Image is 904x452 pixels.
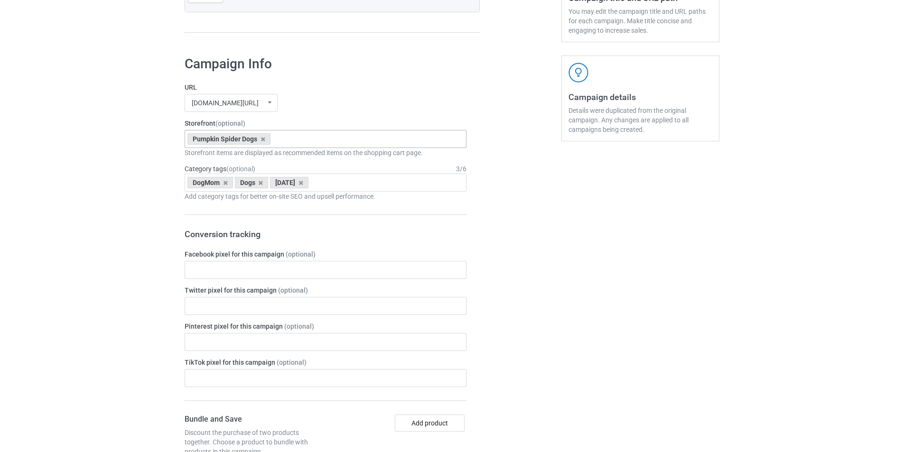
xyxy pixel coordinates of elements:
[185,229,466,240] h3: Conversion tracking
[568,92,712,102] h3: Campaign details
[185,286,466,295] label: Twitter pixel for this campaign
[185,322,466,331] label: Pinterest pixel for this campaign
[187,177,233,188] div: DogMom
[185,358,466,367] label: TikTok pixel for this campaign
[185,148,466,157] div: Storefront items are displayed as recommended items on the shopping cart page.
[395,415,465,432] button: Add product
[286,250,316,258] span: (optional)
[270,177,308,188] div: [DATE]
[185,164,255,174] label: Category tags
[187,133,270,145] div: Pumpkin Spider Dogs
[185,119,466,128] label: Storefront
[185,55,466,73] h1: Campaign Info
[185,83,466,92] label: URL
[185,415,322,424] h4: Bundle and Save
[277,359,307,366] span: (optional)
[456,164,466,174] div: 3 / 6
[284,323,314,330] span: (optional)
[568,63,588,83] img: svg+xml;base64,PD94bWwgdmVyc2lvbj0iMS4wIiBlbmNvZGluZz0iVVRGLTgiPz4KPHN2ZyB3aWR0aD0iNDJweCIgaGVpZ2...
[192,100,259,106] div: [DOMAIN_NAME][URL]
[185,249,466,259] label: Facebook pixel for this campaign
[226,165,255,173] span: (optional)
[215,120,245,127] span: (optional)
[235,177,269,188] div: Dogs
[278,286,308,294] span: (optional)
[568,7,712,35] div: You may edit the campaign title and URL paths for each campaign. Make title concise and engaging ...
[568,106,712,134] div: Details were duplicated from the original campaign. Any changes are applied to all campaigns bein...
[185,192,466,201] div: Add category tags for better on-site SEO and upsell performance.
